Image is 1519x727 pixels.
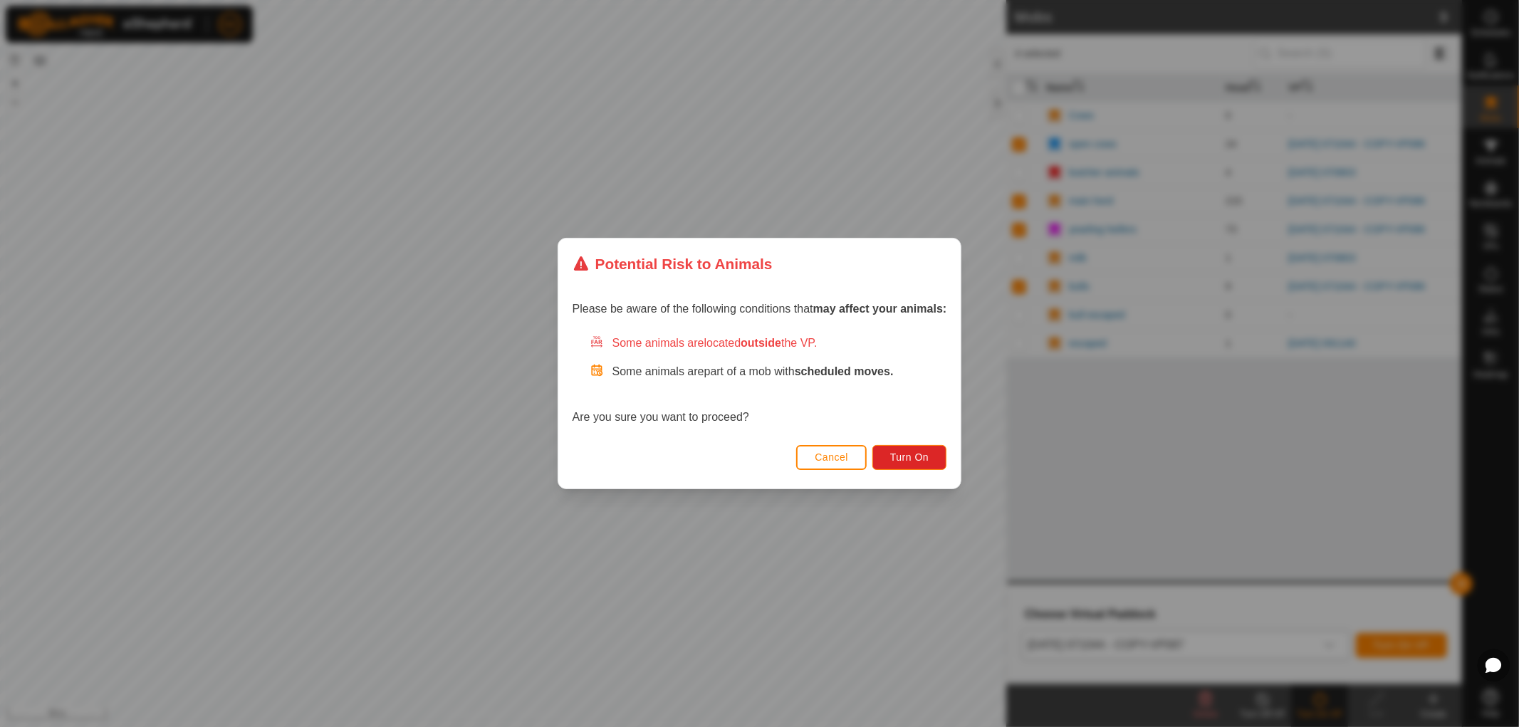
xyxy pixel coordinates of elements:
[872,445,946,470] button: Turn On
[704,337,818,349] span: located the VP.
[573,335,947,426] div: Are you sure you want to proceed?
[741,337,781,349] strong: outside
[573,253,773,275] div: Potential Risk to Animals
[813,303,947,315] strong: may affect your animals:
[573,303,947,315] span: Please be aware of the following conditions that
[612,363,947,380] p: Some animals are
[590,335,947,352] div: Some animals are
[795,365,894,377] strong: scheduled moves.
[815,451,848,463] span: Cancel
[704,365,894,377] span: part of a mob with
[796,445,867,470] button: Cancel
[890,451,929,463] span: Turn On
